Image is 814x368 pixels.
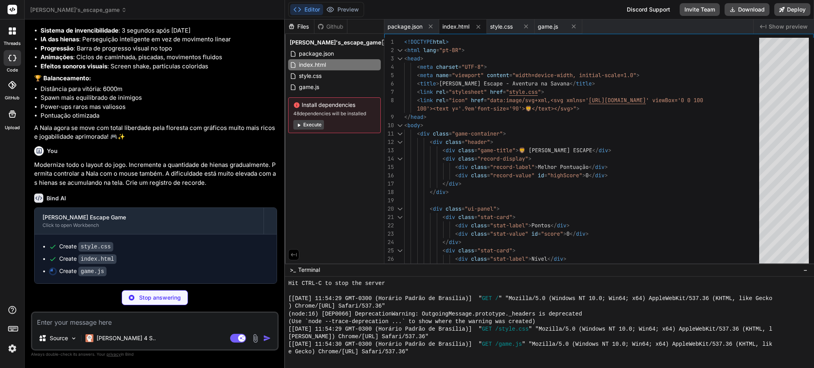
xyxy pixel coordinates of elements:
div: 8 [384,96,394,105]
span: [[DATE] 11:54:29 GMT-0300 (Horário Padrão de Brasília)] " [288,325,482,333]
span: package.json [298,49,335,58]
span: GET [482,325,492,333]
button: Deploy [774,3,810,16]
span: "ui-panel" [465,205,496,212]
span: = [509,72,512,79]
span: Install dependencies [293,101,376,109]
div: [PERSON_NAME] Escape Game [43,213,256,221]
span: [URL][DOMAIN_NAME] [589,97,646,104]
span: > [420,122,423,129]
code: style.css [78,242,113,252]
span: font-size='90'>🦁</text></svg>" [477,105,576,112]
span: [PERSON_NAME]) Chrome/[URL] Safari/537.36" [288,333,428,341]
div: Create [59,242,113,251]
span: > [592,80,595,87]
span: = [544,172,547,179]
span: > [423,113,426,120]
li: Distância para vitória: 6000m [41,85,277,94]
span: html [433,38,446,45]
span: < [417,88,420,95]
span: > [636,72,640,79]
span: GET [482,341,492,348]
div: Click to collapse the range. [395,121,405,130]
span: > [458,180,461,187]
strong: Progressão [41,45,74,52]
span: </ [570,230,576,237]
span: /game.js [495,341,522,348]
li: Power-ups raros mas valiosos [41,103,277,112]
span: > [528,222,531,229]
div: Click to collapse the range. [395,46,405,54]
span: div [446,247,455,254]
span: lang [423,46,436,54]
span: </ [442,238,449,246]
div: 22 [384,221,394,230]
div: 20 [384,205,394,213]
span: </ [547,255,554,262]
span: 🦁 [PERSON_NAME] ESCAPE [519,147,592,154]
span: "icon" [449,97,468,104]
span: > [516,147,519,154]
span: "highScore" [547,172,582,179]
div: 12 [384,138,394,146]
span: = [484,97,487,104]
span: = [449,130,452,137]
div: Files [285,23,314,31]
span: < [442,155,446,162]
span: </ [570,80,576,87]
div: 23 [384,230,394,238]
span: id [538,172,544,179]
span: > [512,213,516,221]
span: = [446,88,449,95]
span: < [430,138,433,145]
span: = [487,163,490,170]
span: < [404,46,407,54]
span: "record-value" [490,172,535,179]
span: link [420,88,433,95]
span: < [455,230,458,237]
span: content [487,72,509,79]
span: class [446,205,461,212]
div: Click to collapse the range. [395,246,405,255]
span: > [608,147,611,154]
span: < [442,213,446,221]
strong: Sistema de invencibilidade [41,27,118,34]
span: class [471,172,487,179]
span: = [487,172,490,179]
span: > [512,247,516,254]
span: = [487,222,490,229]
span: div [446,147,455,154]
div: 25 [384,246,394,255]
span: " "Mozilla/5.0 (Windows NT 10.0; Win64; x64) AppleWebKit/537.36 (KHTML, like Gecko [498,295,772,302]
div: 15 [384,163,394,171]
span: < [417,63,420,70]
span: div [433,138,442,145]
div: Click to collapse the range. [395,155,405,163]
p: [PERSON_NAME] 4 S.. [97,334,156,342]
div: Github [314,23,347,31]
span: > [484,63,487,70]
span: > [582,172,585,179]
span: = [474,147,477,154]
span: </ [550,222,557,229]
span: ' viewBox='0 0 100 [646,97,703,104]
span: class [458,147,474,154]
span: head [411,113,423,120]
span: "UTF-8" [461,63,484,70]
li: : Screen shake, partículas coloridas [41,62,277,71]
span: /style.css [495,325,529,333]
span: "game-title" [477,147,516,154]
label: GitHub [5,95,19,101]
strong: Efeitos sonoros visuais [41,62,107,70]
span: "width=device-width, initial-scale=1.0" [512,72,636,79]
span: < [455,222,458,229]
span: 0 [566,230,570,237]
div: 19 [384,196,394,205]
h6: You [47,147,58,155]
li: Spawn mais equilibrado de inimigos [41,93,277,103]
span: <!DOCTYPE [404,38,433,45]
span: < [430,205,433,212]
span: Hit CTRL-C to stop the server [288,280,385,287]
div: Click to collapse the range. [395,213,405,221]
span: " [538,88,541,95]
